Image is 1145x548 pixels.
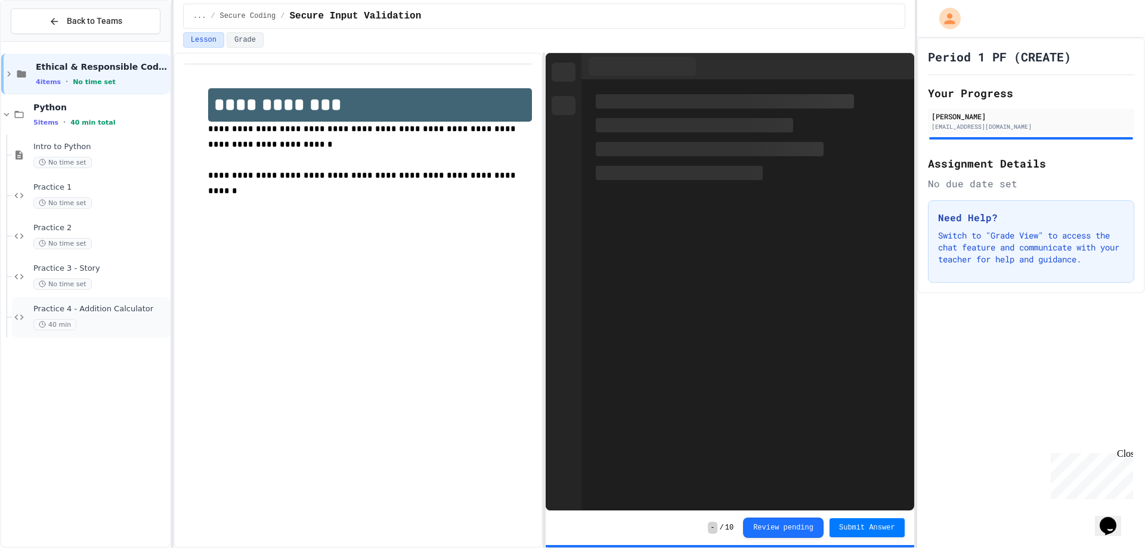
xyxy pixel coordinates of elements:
span: No time set [33,238,92,249]
span: No time set [73,78,116,86]
span: No time set [33,157,92,168]
span: Practice 3 - Story [33,264,168,274]
span: 4 items [36,78,61,86]
span: Practice 4 - Addition Calculator [33,304,168,314]
span: • [63,117,66,127]
h3: Need Help? [938,210,1124,225]
div: My Account [927,5,964,32]
span: 10 [725,523,734,532]
span: Practice 1 [33,182,168,193]
span: Secure Input Validation [289,9,421,23]
button: Submit Answer [830,518,905,537]
span: ... [193,11,206,21]
span: / [720,523,724,532]
button: Lesson [183,32,224,48]
iframe: chat widget [1095,500,1133,536]
span: / [211,11,215,21]
button: Grade [227,32,264,48]
span: 40 min total [70,119,115,126]
h2: Your Progress [928,85,1134,101]
iframe: chat widget [1046,448,1133,499]
div: No due date set [928,177,1134,191]
span: 5 items [33,119,58,126]
h2: Assignment Details [928,155,1134,172]
span: / [280,11,284,21]
h1: Period 1 PF (CREATE) [928,48,1071,65]
button: Review pending [743,518,824,538]
span: Secure Coding [220,11,276,21]
span: Submit Answer [839,523,895,532]
div: [EMAIL_ADDRESS][DOMAIN_NAME] [932,122,1131,131]
span: Python [33,102,168,113]
span: Intro to Python [33,142,168,152]
span: • [66,77,68,86]
span: Ethical & Responsible Coding Practice [36,61,168,72]
span: No time set [33,278,92,290]
div: Chat with us now!Close [5,5,82,76]
span: Back to Teams [67,15,122,27]
span: No time set [33,197,92,209]
p: Switch to "Grade View" to access the chat feature and communicate with your teacher for help and ... [938,230,1124,265]
span: 40 min [33,319,76,330]
div: [PERSON_NAME] [932,111,1131,122]
button: Back to Teams [11,8,160,34]
span: - [708,522,717,534]
span: Practice 2 [33,223,168,233]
